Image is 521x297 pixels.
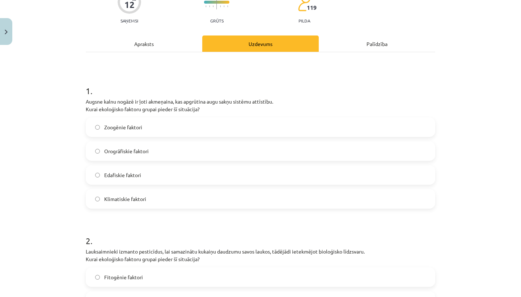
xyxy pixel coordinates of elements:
span: Edafiskie faktori [104,171,141,179]
p: Augsne kalnu nogāzē ir ļoti akmeņaina, kas apgrūtina augu sakņu sistēmu attīstību. Kurai ekoloģis... [86,98,435,113]
input: Orogrāfiskie faktori [95,149,100,154]
span: Fitogēnie faktori [104,273,143,281]
img: icon-close-lesson-0947bae3869378f0d4975bcd49f059093ad1ed9edebbc8119c70593378902aed.svg [5,30,8,34]
p: Grūts [210,18,224,23]
p: pilda [298,18,310,23]
div: Apraksts [86,35,202,52]
img: icon-short-line-57e1e144782c952c97e751825c79c345078a6d821885a25fce030b3d8c18986b.svg [209,5,210,7]
input: Zoogēnie faktori [95,125,100,130]
h1: 1 . [86,73,435,96]
div: Palīdzība [319,35,435,52]
p: Saņemsi [118,18,141,23]
span: 119 [307,4,317,11]
span: Orogrāfiskie faktori [104,147,149,155]
img: icon-short-line-57e1e144782c952c97e751825c79c345078a6d821885a25fce030b3d8c18986b.svg [227,5,228,7]
input: Klimatiskie faktori [95,197,100,201]
input: Edafiskie faktori [95,173,100,177]
input: Fitogēnie faktori [95,275,100,280]
img: icon-short-line-57e1e144782c952c97e751825c79c345078a6d821885a25fce030b3d8c18986b.svg [213,5,213,7]
div: Uzdevums [202,35,319,52]
h1: 2 . [86,223,435,246]
span: Zoogēnie faktori [104,124,142,131]
img: icon-short-line-57e1e144782c952c97e751825c79c345078a6d821885a25fce030b3d8c18986b.svg [220,5,221,7]
p: Lauksaimnieki izmanto pesticīdus, lai samazinātu kukaiņu daudzumu savos laukos, tādējādi ietekmēj... [86,248,435,263]
span: Klimatiskie faktori [104,195,146,203]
